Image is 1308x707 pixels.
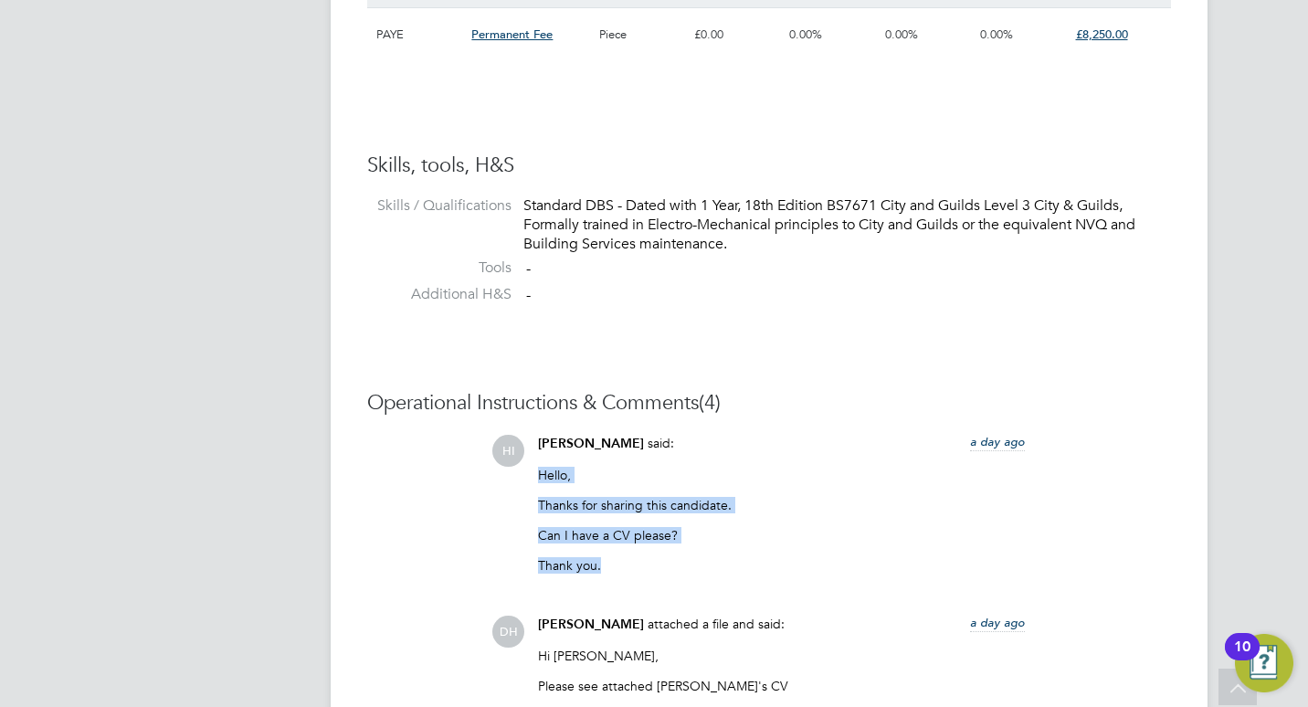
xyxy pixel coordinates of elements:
[970,615,1025,630] span: a day ago
[526,287,531,305] span: -
[367,259,512,278] label: Tools
[538,527,1025,543] p: Can I have a CV please?
[1234,647,1250,670] div: 10
[970,434,1025,449] span: a day ago
[1076,26,1128,42] span: £8,250.00
[523,196,1171,253] div: Standard DBS - Dated with 1 Year, 18th Edition BS7671 City and Guilds Level 3 City & Guilds, Form...
[648,435,674,451] span: said:
[699,390,721,415] span: (4)
[471,26,553,42] span: Permanent Fee
[1235,634,1293,692] button: Open Resource Center, 10 new notifications
[526,259,531,278] span: -
[538,617,644,632] span: [PERSON_NAME]
[690,8,785,61] div: £0.00
[538,436,644,451] span: [PERSON_NAME]
[595,8,690,61] div: Piece
[538,557,1025,574] p: Thank you.
[492,616,524,648] span: DH
[789,26,822,42] span: 0.00%
[980,26,1013,42] span: 0.00%
[492,435,524,467] span: HI
[372,8,467,61] div: PAYE
[538,648,1025,664] p: Hi [PERSON_NAME],
[367,285,512,304] label: Additional H&S
[367,196,512,216] label: Skills / Qualifications
[885,26,918,42] span: 0.00%
[538,467,1025,483] p: Hello,
[367,153,1171,179] h3: Skills, tools, H&S
[367,390,1171,417] h3: Operational Instructions & Comments
[648,616,785,632] span: attached a file and said:
[538,678,1025,694] p: Please see attached [PERSON_NAME]'s CV
[538,497,1025,513] p: Thanks for sharing this candidate.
